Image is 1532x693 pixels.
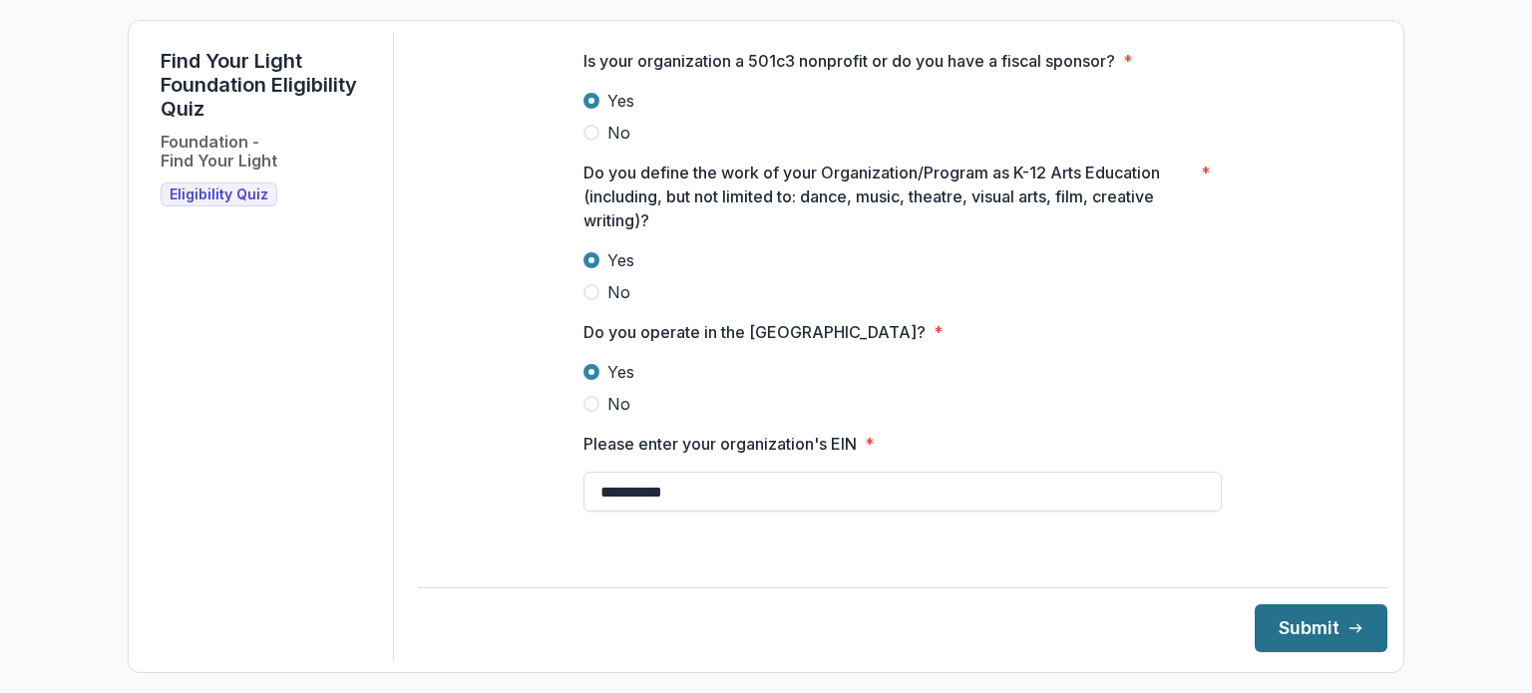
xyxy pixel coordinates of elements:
h2: Foundation - Find Your Light [161,133,277,171]
h1: Find Your Light Foundation Eligibility Quiz [161,49,377,121]
span: No [607,121,630,145]
span: No [607,392,630,416]
span: Eligibility Quiz [170,186,268,203]
span: Yes [607,360,634,384]
span: Yes [607,89,634,113]
span: Yes [607,248,634,272]
p: Do you define the work of your Organization/Program as K-12 Arts Education (including, but not li... [583,161,1193,232]
button: Submit [1255,604,1387,652]
p: Do you operate in the [GEOGRAPHIC_DATA]? [583,320,926,344]
span: No [607,280,630,304]
p: Please enter your organization's EIN [583,432,857,456]
p: Is your organization a 501c3 nonprofit or do you have a fiscal sponsor? [583,49,1115,73]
